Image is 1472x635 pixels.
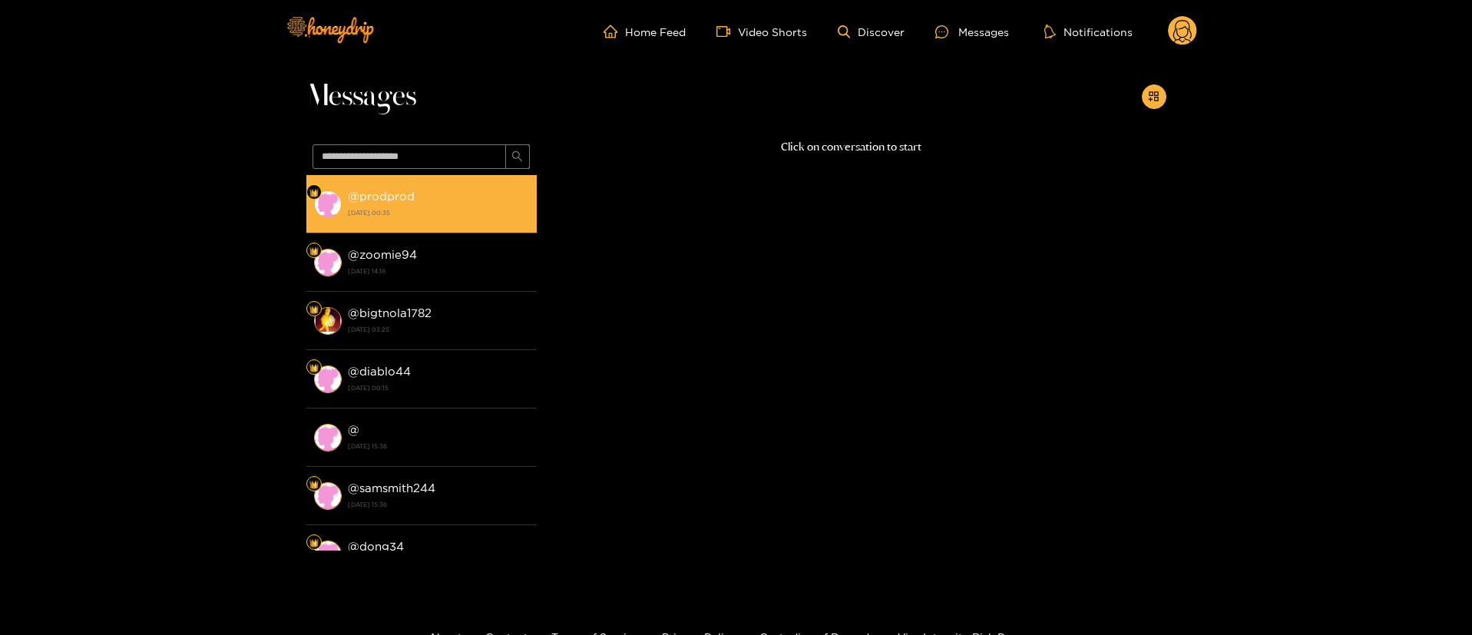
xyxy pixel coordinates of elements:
[348,322,529,336] strong: [DATE] 03:25
[348,365,411,378] strong: @ diablo44
[348,439,529,453] strong: [DATE] 15:36
[306,78,416,115] span: Messages
[314,424,342,451] img: conversation
[511,150,523,164] span: search
[348,264,529,278] strong: [DATE] 14:18
[348,248,417,261] strong: @ zoomie94
[348,206,529,220] strong: [DATE] 00:35
[348,540,404,553] strong: @ dong34
[537,138,1166,156] p: Click on conversation to start
[716,25,738,38] span: video-camera
[314,249,342,276] img: conversation
[314,541,342,568] img: conversation
[309,538,319,547] img: Fan Level
[348,190,415,203] strong: @ prodprod
[348,306,432,319] strong: @ bigtnola1782
[716,25,807,38] a: Video Shorts
[935,23,1009,41] div: Messages
[309,188,319,197] img: Fan Level
[505,144,530,169] button: search
[1040,24,1137,39] button: Notifications
[348,481,435,494] strong: @ samsmith244
[838,25,905,38] a: Discover
[314,365,342,393] img: conversation
[348,498,529,511] strong: [DATE] 15:36
[309,480,319,489] img: Fan Level
[309,363,319,372] img: Fan Level
[604,25,686,38] a: Home Feed
[604,25,625,38] span: home
[1142,84,1166,109] button: appstore-add
[309,246,319,256] img: Fan Level
[1148,91,1159,104] span: appstore-add
[348,381,529,395] strong: [DATE] 00:15
[314,307,342,335] img: conversation
[314,482,342,510] img: conversation
[348,423,359,436] strong: @
[309,305,319,314] img: Fan Level
[314,190,342,218] img: conversation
